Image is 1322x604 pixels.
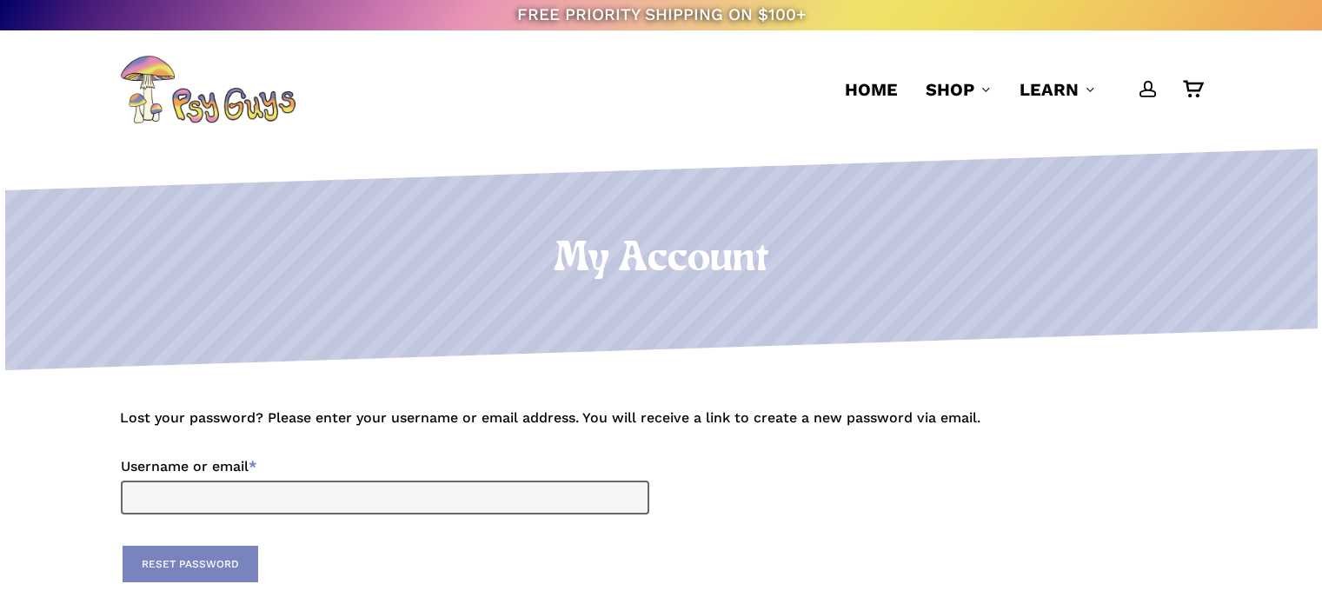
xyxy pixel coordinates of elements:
[120,55,296,124] img: PsyGuys
[926,79,974,100] span: Shop
[121,453,649,481] label: Username or email
[123,546,258,582] button: Reset password
[926,77,992,102] a: Shop
[1020,79,1079,100] span: Learn
[120,406,1202,452] p: Lost your password? Please enter your username or email address. You will receive a link to creat...
[845,79,898,100] span: Home
[1020,77,1096,102] a: Learn
[845,77,898,102] a: Home
[1183,80,1202,99] a: Cart
[831,30,1202,149] nav: Main Menu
